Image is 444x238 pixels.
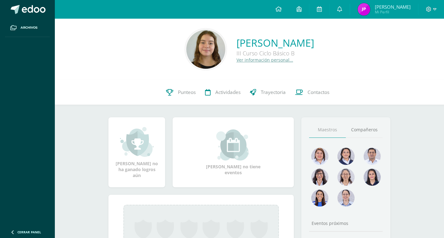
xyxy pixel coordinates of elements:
a: Compañeros [346,122,383,138]
img: fa32285e9175087e9a639fe48bd6229c.png [358,3,370,16]
img: achievement_small.png [120,126,154,157]
img: a5c04a697988ad129bdf05b8f922df21.png [311,189,328,207]
a: Maestros [309,122,346,138]
a: Ver información personal... [236,57,293,63]
img: 0e5799bef7dad198813e0c5f14ac62f9.png [337,169,355,186]
span: Cerrar panel [17,230,41,234]
span: Punteos [178,89,196,96]
img: 9a0812c6f881ddad7942b4244ed4a083.png [364,148,381,165]
span: Archivos [21,25,37,30]
span: Mi Perfil [375,9,411,15]
div: Eventos próximos [309,220,383,226]
img: e4c60777b6b4805822e873edbf202705.png [311,169,328,186]
div: [PERSON_NAME] no ha ganado logros aún [115,126,159,178]
div: III Curso Ciclo Básico B [236,49,314,57]
a: Archivos [5,19,50,37]
span: Contactos [308,89,329,96]
img: 6bc5668d4199ea03c0854e21131151f7.png [364,169,381,186]
div: [PERSON_NAME] no tiene eventos [202,129,265,175]
img: 915cdc7588786fd8223dd02568f7fda0.png [311,148,328,165]
a: Contactos [290,80,334,105]
img: event_small.png [216,129,250,161]
a: Actividades [200,80,245,105]
img: 38f1825733c6dbe04eae57747697107f.png [337,148,355,165]
img: 6c76ed368e78e5006e9fe1451eceaf8e.png [186,30,225,69]
span: [PERSON_NAME] [375,4,411,10]
span: Actividades [215,89,241,96]
img: 2d6d27342f92958193c038c70bd392c6.png [337,189,355,207]
a: [PERSON_NAME] [236,36,314,49]
a: Punteos [161,80,200,105]
a: Trayectoria [245,80,290,105]
span: Trayectoria [261,89,286,96]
